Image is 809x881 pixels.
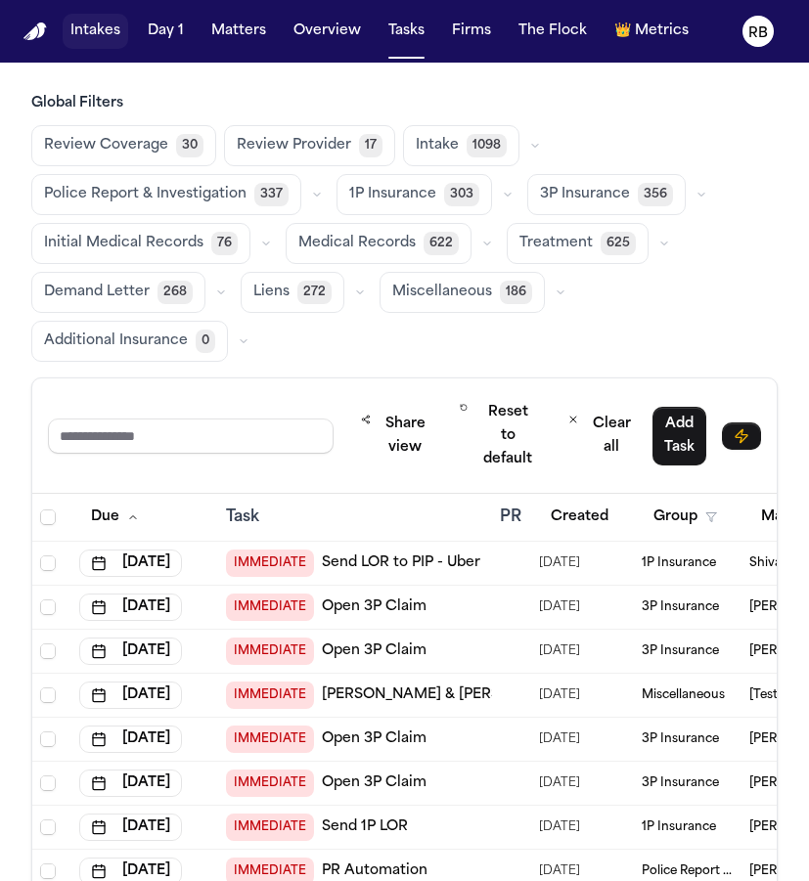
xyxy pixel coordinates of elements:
button: The Flock [511,14,595,49]
span: 337 [254,183,289,206]
button: Immediate Task [722,422,761,450]
span: 186 [500,281,532,304]
button: Intakes [63,14,128,49]
span: 622 [424,232,459,255]
span: 268 [157,281,193,304]
span: Initial Medical Records [44,234,203,253]
span: 30 [176,134,203,157]
span: 1P Insurance [349,185,436,204]
span: 1098 [467,134,507,157]
button: Initial Medical Records76 [31,223,250,264]
button: Review Provider17 [224,125,395,166]
button: Additional Insurance0 [31,321,228,362]
span: Review Coverage [44,136,168,155]
button: Demand Letter268 [31,272,205,313]
button: 1P Insurance303 [337,174,492,215]
img: Finch Logo [23,22,47,41]
button: Clear all [556,406,645,465]
button: Police Report & Investigation337 [31,174,301,215]
span: Review Provider [237,136,351,155]
button: Overview [286,14,369,49]
a: Home [23,22,47,41]
span: Medical Records [298,234,416,253]
button: crownMetrics [607,14,697,49]
span: 625 [601,232,636,255]
span: 17 [359,134,382,157]
span: 272 [297,281,332,304]
button: Day 1 [140,14,192,49]
button: Add Task [652,407,706,465]
span: 3P Insurance [540,185,630,204]
span: Liens [253,283,290,302]
span: Treatment [519,234,593,253]
button: 3P Insurance356 [527,174,686,215]
span: Miscellaneous [392,283,492,302]
button: Medical Records622 [286,223,472,264]
button: Miscellaneous186 [380,272,545,313]
button: Tasks [381,14,432,49]
button: Share view [349,406,440,465]
button: Intake1098 [403,125,519,166]
span: 76 [211,232,238,255]
button: Firms [444,14,499,49]
h3: Global Filters [31,94,778,113]
span: Additional Insurance [44,331,188,351]
button: Liens272 [241,272,344,313]
span: 0 [196,330,215,353]
button: Treatment625 [507,223,649,264]
button: Reset to default [448,394,548,477]
span: Intake [416,136,459,155]
span: 356 [638,183,673,206]
span: Police Report & Investigation [44,185,247,204]
span: Demand Letter [44,283,150,302]
button: Matters [203,14,274,49]
span: 303 [444,183,479,206]
button: Review Coverage30 [31,125,216,166]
